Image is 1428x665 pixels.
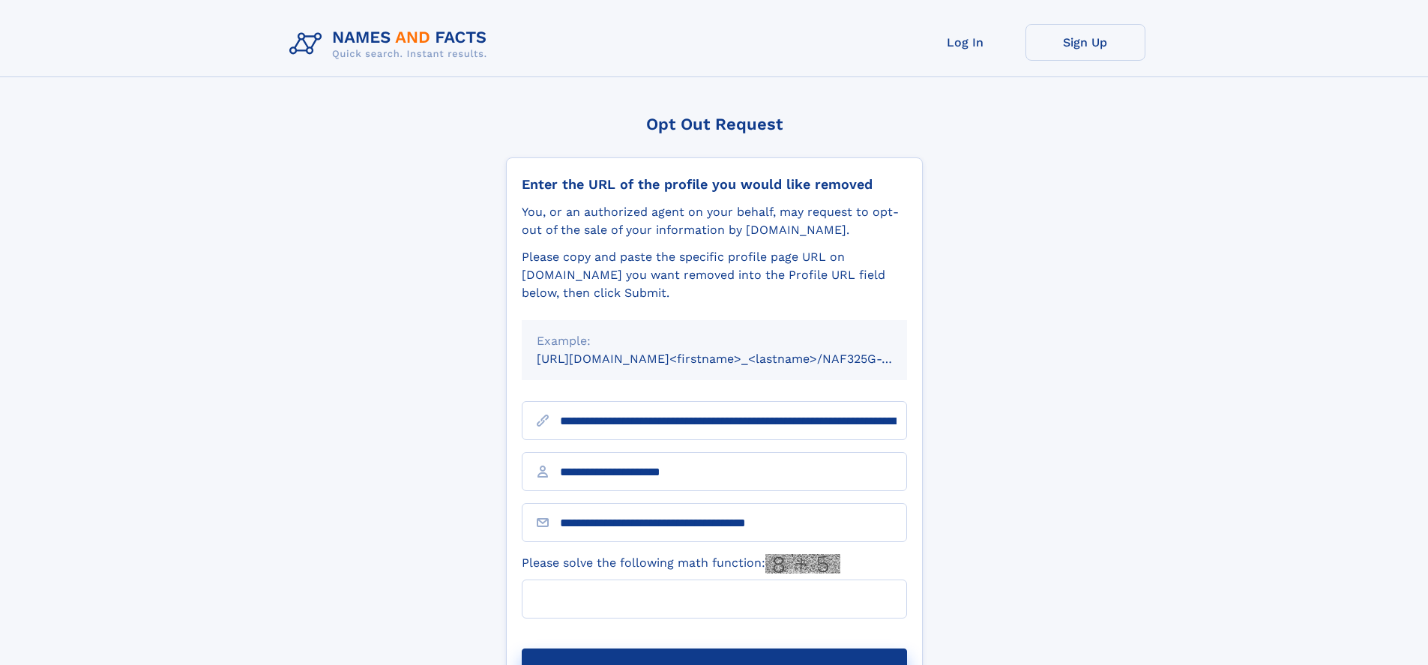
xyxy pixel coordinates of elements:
a: Log In [906,24,1025,61]
div: Example: [537,332,892,350]
div: Opt Out Request [506,115,923,133]
div: Please copy and paste the specific profile page URL on [DOMAIN_NAME] you want removed into the Pr... [522,248,907,302]
a: Sign Up [1025,24,1145,61]
small: [URL][DOMAIN_NAME]<firstname>_<lastname>/NAF325G-xxxxxxxx [537,352,936,366]
label: Please solve the following math function: [522,554,840,574]
img: Logo Names and Facts [283,24,499,64]
div: Enter the URL of the profile you would like removed [522,176,907,193]
div: You, or an authorized agent on your behalf, may request to opt-out of the sale of your informatio... [522,203,907,239]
